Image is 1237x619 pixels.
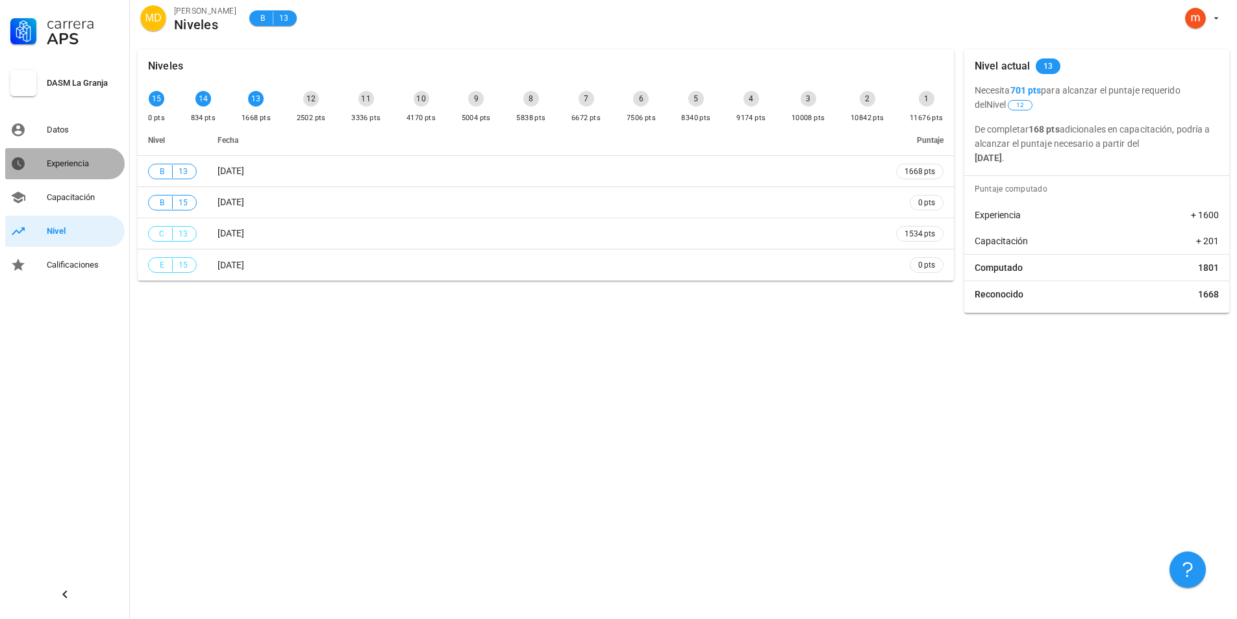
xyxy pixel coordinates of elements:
[156,259,167,272] span: E
[279,12,289,25] span: 13
[743,91,759,107] div: 4
[47,192,119,203] div: Capacitación
[975,49,1031,83] div: Nivel actual
[801,91,816,107] div: 3
[905,165,935,178] span: 1668 pts
[1196,234,1219,247] span: + 201
[571,112,601,125] div: 6672 pts
[218,136,238,145] span: Fecha
[688,91,704,107] div: 5
[1016,101,1024,110] span: 12
[248,91,264,107] div: 13
[303,91,319,107] div: 12
[910,112,943,125] div: 11676 pts
[149,91,164,107] div: 15
[5,249,125,281] a: Calificaciones
[975,208,1021,221] span: Experiencia
[351,112,381,125] div: 3336 pts
[47,31,119,47] div: APS
[178,196,188,209] span: 15
[414,91,429,107] div: 10
[633,91,649,107] div: 6
[5,216,125,247] a: Nivel
[174,18,236,32] div: Niveles
[1029,124,1060,134] b: 168 pts
[516,112,545,125] div: 5838 pts
[851,112,884,125] div: 10842 pts
[523,91,539,107] div: 8
[156,227,167,240] span: C
[148,49,183,83] div: Niveles
[975,153,1003,163] b: [DATE]
[468,91,484,107] div: 9
[975,234,1028,247] span: Capacitación
[975,261,1023,274] span: Computado
[919,91,934,107] div: 1
[1191,208,1219,221] span: + 1600
[579,91,594,107] div: 7
[969,176,1229,202] div: Puntaje computado
[1043,58,1053,74] span: 13
[917,136,943,145] span: Puntaje
[257,12,268,25] span: B
[218,197,244,207] span: [DATE]
[174,5,236,18] div: [PERSON_NAME]
[47,125,119,135] div: Datos
[5,114,125,145] a: Datos
[297,112,326,125] div: 2502 pts
[47,226,119,236] div: Nivel
[886,125,954,156] th: Puntaje
[975,288,1023,301] span: Reconocido
[1010,85,1042,95] b: 701 pts
[406,112,436,125] div: 4170 pts
[47,16,119,31] div: Carrera
[975,122,1219,165] p: De completar adicionales en capacitación, podría a alcanzar el puntaje necesario a partir del .
[218,166,244,176] span: [DATE]
[178,227,188,240] span: 13
[218,228,244,238] span: [DATE]
[627,112,656,125] div: 7506 pts
[918,259,935,272] span: 0 pts
[975,83,1219,112] p: Necesita para alcanzar el puntaje requerido del
[195,91,211,107] div: 14
[736,112,766,125] div: 9174 pts
[148,112,165,125] div: 0 pts
[218,260,244,270] span: [DATE]
[178,165,188,178] span: 13
[140,5,166,31] div: avatar
[860,91,875,107] div: 2
[47,78,119,88] div: DASM La Granja
[178,259,188,272] span: 15
[47,158,119,169] div: Experiencia
[138,125,207,156] th: Nivel
[207,125,886,156] th: Fecha
[5,182,125,213] a: Capacitación
[986,99,1034,110] span: Nivel
[191,112,216,125] div: 834 pts
[681,112,710,125] div: 8340 pts
[156,196,167,209] span: B
[358,91,374,107] div: 11
[918,196,935,209] span: 0 pts
[792,112,825,125] div: 10008 pts
[905,227,935,240] span: 1534 pts
[148,136,165,145] span: Nivel
[145,5,162,31] span: MD
[47,260,119,270] div: Calificaciones
[156,165,167,178] span: B
[1185,8,1206,29] div: avatar
[1198,261,1219,274] span: 1801
[242,112,271,125] div: 1668 pts
[1198,288,1219,301] span: 1668
[462,112,491,125] div: 5004 pts
[5,148,125,179] a: Experiencia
